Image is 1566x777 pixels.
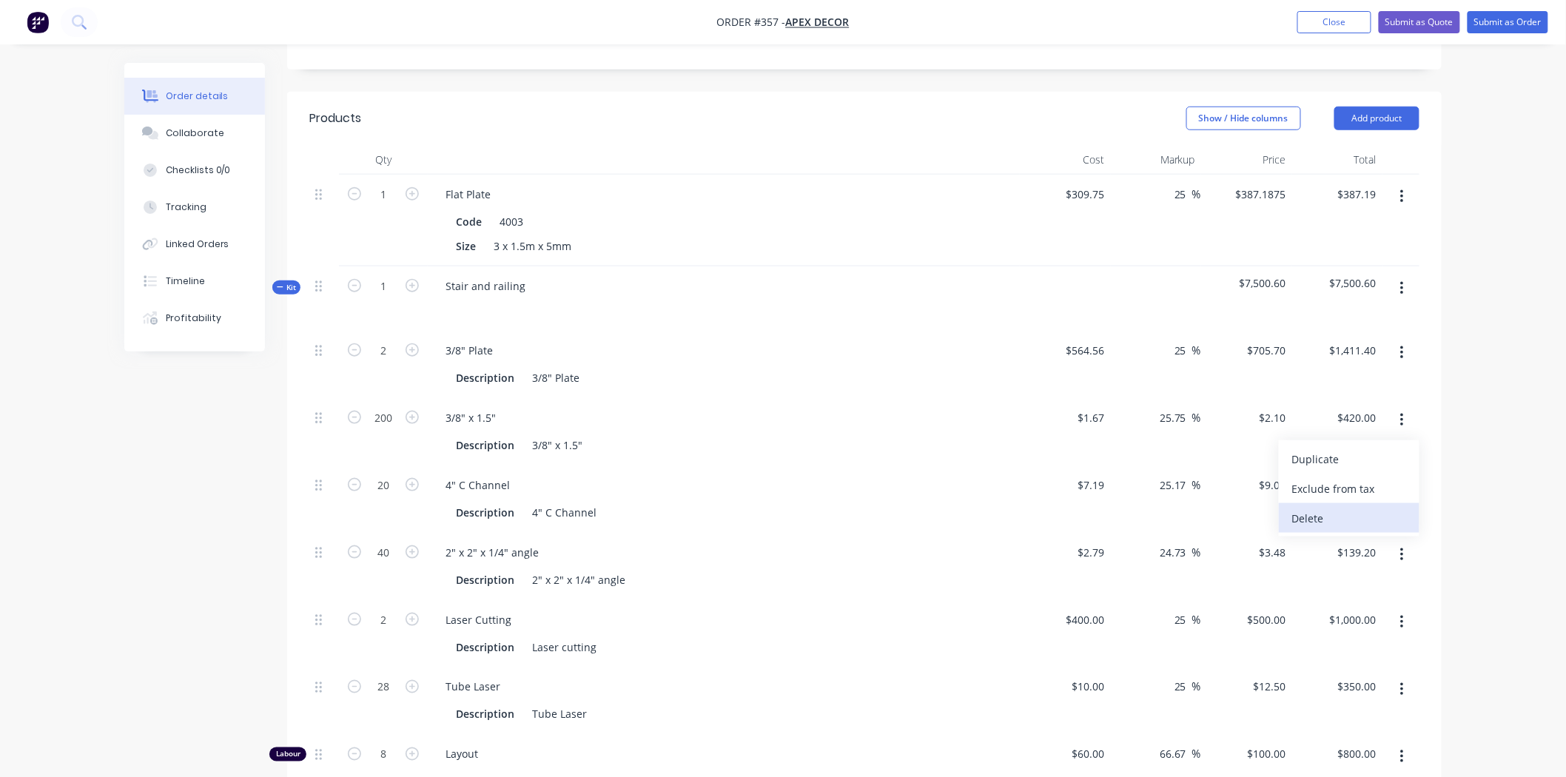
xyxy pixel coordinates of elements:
[434,609,523,630] div: Laser Cutting
[1334,107,1419,130] button: Add product
[277,282,296,293] span: Kit
[786,16,850,30] a: Apex Decor
[166,164,231,177] div: Checklists 0/0
[1192,746,1201,763] span: %
[450,569,520,591] div: Description
[1192,611,1201,628] span: %
[1292,145,1383,175] div: Total
[450,502,520,523] div: Description
[450,235,482,257] div: Size
[526,502,602,523] div: 4" C Channel
[434,184,503,205] div: Flat Plate
[450,636,520,658] div: Description
[124,263,265,300] button: Timeline
[434,407,508,428] div: 3/8" x 1.5"
[450,211,488,232] div: Code
[450,704,520,725] div: Description
[166,238,229,251] div: Linked Orders
[27,11,49,33] img: Factory
[124,189,265,226] button: Tracking
[269,747,306,761] div: Labour
[166,127,224,140] div: Collaborate
[1192,544,1201,561] span: %
[1020,145,1111,175] div: Cost
[450,434,520,456] div: Description
[124,226,265,263] button: Linked Orders
[717,16,786,30] span: Order #357 -
[166,90,229,103] div: Order details
[124,78,265,115] button: Order details
[446,747,1014,762] span: Layout
[1192,477,1201,494] span: %
[166,275,205,288] div: Timeline
[124,300,265,337] button: Profitability
[1297,11,1371,33] button: Close
[526,434,588,456] div: 3/8" x 1.5"
[526,569,631,591] div: 2" x 2" x 1/4" angle
[434,676,512,698] div: Tube Laser
[1192,186,1201,203] span: %
[1186,107,1301,130] button: Show / Hide columns
[1192,342,1201,359] span: %
[1292,478,1406,499] div: Exclude from tax
[494,211,529,232] div: 4003
[124,152,265,189] button: Checklists 0/0
[272,280,300,295] div: Kit
[526,636,602,658] div: Laser cutting
[1379,11,1460,33] button: Submit as Quote
[434,340,505,361] div: 3/8" Plate
[1292,508,1406,529] div: Delete
[124,115,265,152] button: Collaborate
[434,474,522,496] div: 4" C Channel
[1298,275,1377,291] span: $7,500.60
[450,367,520,388] div: Description
[1468,11,1548,33] button: Submit as Order
[1192,409,1201,426] span: %
[488,235,577,257] div: 3 x 1.5m x 5mm
[434,275,537,297] div: Stair and railing
[166,201,206,214] div: Tracking
[1201,145,1292,175] div: Price
[166,312,221,325] div: Profitability
[434,542,551,563] div: 2" x 2" x 1/4" angle
[526,367,585,388] div: 3/8" Plate
[1292,448,1406,470] div: Duplicate
[1192,679,1201,696] span: %
[1207,275,1286,291] span: $7,500.60
[309,110,361,127] div: Products
[526,704,593,725] div: Tube Laser
[1111,145,1202,175] div: Markup
[339,145,428,175] div: Qty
